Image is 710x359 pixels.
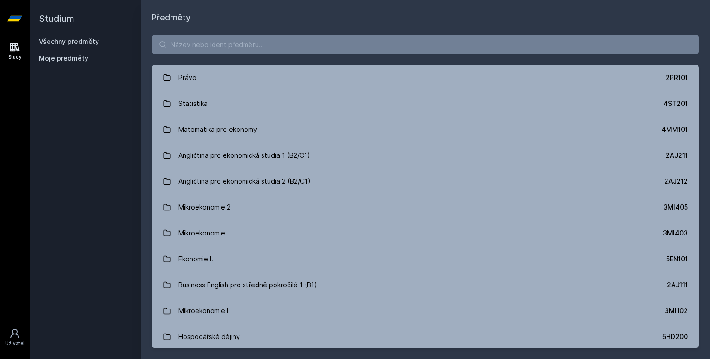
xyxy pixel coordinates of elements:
[178,302,228,320] div: Mikroekonomie I
[152,91,699,117] a: Statistika 4ST201
[665,306,688,316] div: 3MI102
[8,54,22,61] div: Study
[666,151,688,160] div: 2AJ211
[667,280,688,290] div: 2AJ111
[152,246,699,272] a: Ekonomie I. 5EN101
[178,276,317,294] div: Business English pro středně pokročilé 1 (B1)
[2,323,28,352] a: Uživatel
[178,250,213,268] div: Ekonomie I.
[39,54,88,63] span: Moje předměty
[152,117,699,142] a: Matematika pro ekonomy 4MM101
[178,94,208,113] div: Statistika
[178,198,231,217] div: Mikroekonomie 2
[178,146,310,165] div: Angličtina pro ekonomická studia 1 (B2/C1)
[152,11,699,24] h1: Předměty
[152,324,699,350] a: Hospodářské dějiny 5HD200
[152,65,699,91] a: Právo 2PR101
[663,229,688,238] div: 3MI403
[666,73,688,82] div: 2PR101
[664,177,688,186] div: 2AJ212
[152,168,699,194] a: Angličtina pro ekonomická studia 2 (B2/C1) 2AJ212
[663,99,688,108] div: 4ST201
[178,172,311,191] div: Angličtina pro ekonomická studia 2 (B2/C1)
[178,224,225,242] div: Mikroekonomie
[662,332,688,341] div: 5HD200
[5,340,24,347] div: Uživatel
[152,194,699,220] a: Mikroekonomie 2 3MI405
[2,37,28,65] a: Study
[663,203,688,212] div: 3MI405
[178,328,240,346] div: Hospodářské dějiny
[178,68,196,87] div: Právo
[39,37,99,45] a: Všechny předměty
[152,35,699,54] input: Název nebo ident předmětu…
[666,254,688,264] div: 5EN101
[661,125,688,134] div: 4MM101
[152,272,699,298] a: Business English pro středně pokročilé 1 (B1) 2AJ111
[152,142,699,168] a: Angličtina pro ekonomická studia 1 (B2/C1) 2AJ211
[152,220,699,246] a: Mikroekonomie 3MI403
[178,120,257,139] div: Matematika pro ekonomy
[152,298,699,324] a: Mikroekonomie I 3MI102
